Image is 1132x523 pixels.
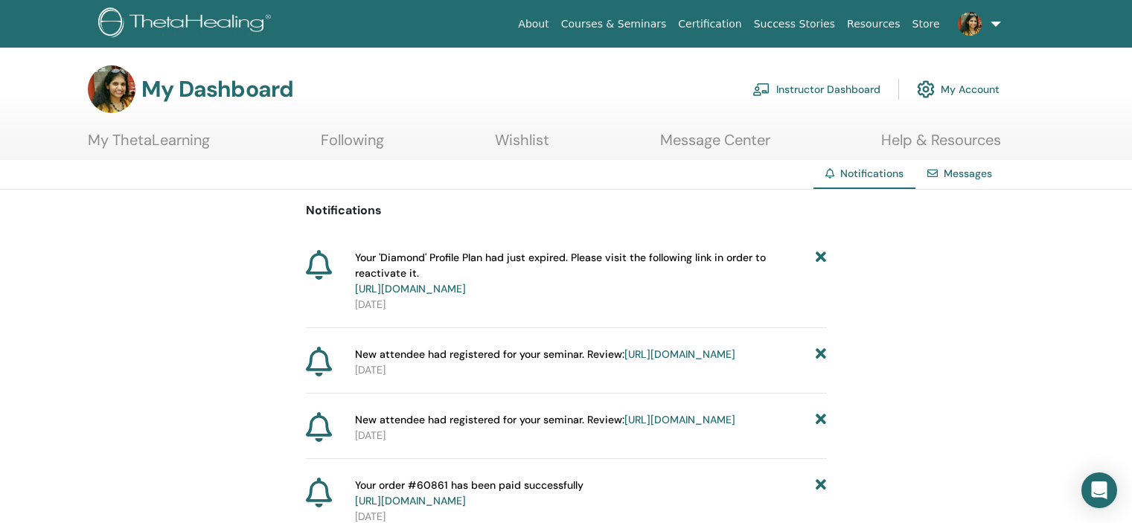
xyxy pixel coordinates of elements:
[917,73,1000,106] a: My Account
[624,347,735,361] a: [URL][DOMAIN_NAME]
[98,7,276,41] img: logo.png
[752,73,880,106] a: Instructor Dashboard
[321,131,384,160] a: Following
[944,167,992,180] a: Messages
[512,10,554,38] a: About
[748,10,841,38] a: Success Stories
[355,250,816,297] span: Your 'Diamond' Profile Plan had just expired. Please visit the following link in order to reactiv...
[840,167,904,180] span: Notifications
[141,76,293,103] h3: My Dashboard
[88,131,210,160] a: My ThetaLearning
[752,83,770,96] img: chalkboard-teacher.svg
[624,413,735,426] a: [URL][DOMAIN_NAME]
[355,428,827,443] p: [DATE]
[881,131,1001,160] a: Help & Resources
[660,131,770,160] a: Message Center
[355,494,466,507] a: [URL][DOMAIN_NAME]
[672,10,747,38] a: Certification
[495,131,549,160] a: Wishlist
[355,297,827,312] p: [DATE]
[917,77,935,102] img: cog.svg
[1081,472,1117,508] div: Open Intercom Messenger
[355,478,583,509] span: Your order #60861 has been paid successfully
[355,362,827,378] p: [DATE]
[355,347,735,362] span: New attendee had registered for your seminar. Review:
[355,412,735,428] span: New attendee had registered for your seminar. Review:
[88,65,135,113] img: default.jpg
[555,10,673,38] a: Courses & Seminars
[841,10,906,38] a: Resources
[958,12,982,36] img: default.jpg
[306,202,827,219] p: Notifications
[906,10,946,38] a: Store
[355,282,466,295] a: [URL][DOMAIN_NAME]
